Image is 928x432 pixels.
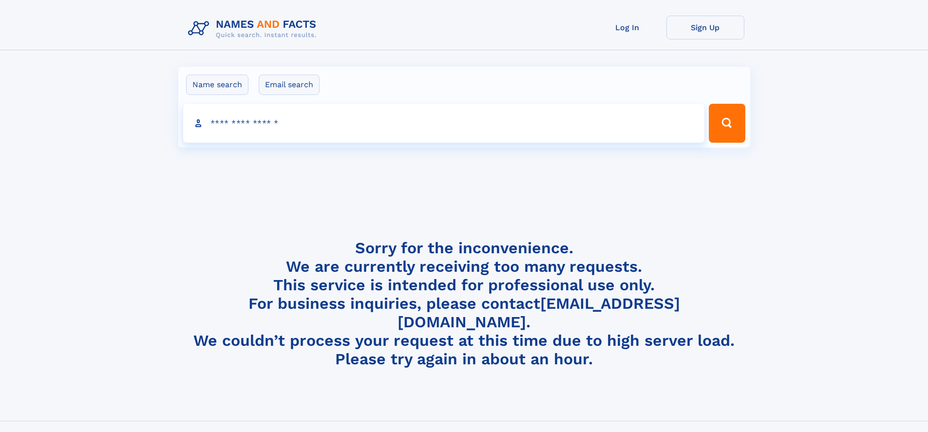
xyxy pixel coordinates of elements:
[666,16,744,39] a: Sign Up
[184,16,324,42] img: Logo Names and Facts
[259,75,320,95] label: Email search
[398,294,680,331] a: [EMAIL_ADDRESS][DOMAIN_NAME]
[184,239,744,369] h4: Sorry for the inconvenience. We are currently receiving too many requests. This service is intend...
[186,75,248,95] label: Name search
[709,104,745,143] button: Search Button
[183,104,705,143] input: search input
[588,16,666,39] a: Log In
